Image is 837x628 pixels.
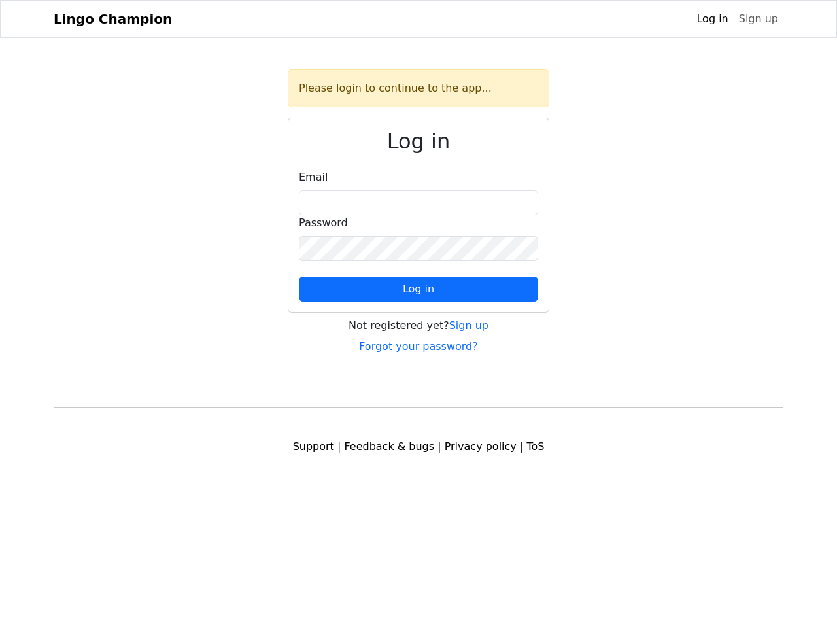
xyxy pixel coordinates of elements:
a: Sign up [734,6,783,32]
a: Sign up [449,319,488,332]
a: ToS [526,440,544,453]
div: | | | [46,439,791,455]
button: Log in [299,277,538,302]
a: Feedback & bugs [344,440,434,453]
div: Not registered yet? [288,318,549,334]
h2: Log in [299,129,538,154]
a: Privacy policy [445,440,517,453]
span: Log in [403,283,434,295]
label: Password [299,215,348,231]
a: Log in [691,6,733,32]
label: Email [299,169,328,185]
a: Forgot your password? [359,340,478,353]
div: Please login to continue to the app... [288,69,549,107]
a: Lingo Champion [54,6,172,32]
a: Support [293,440,334,453]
